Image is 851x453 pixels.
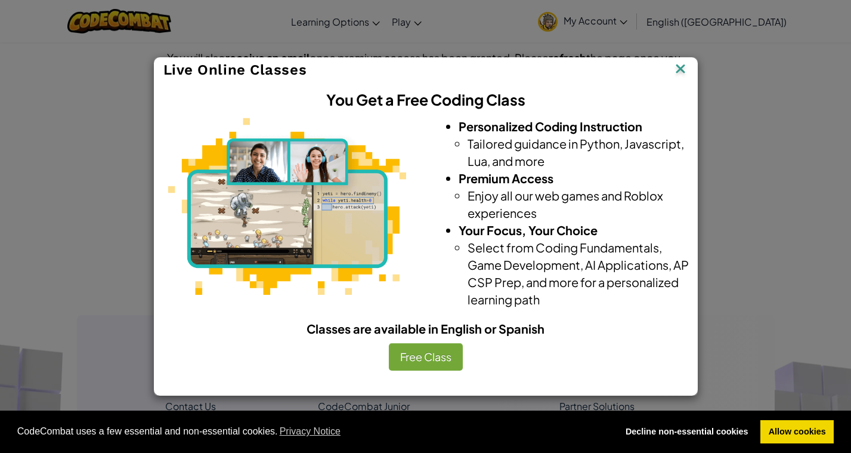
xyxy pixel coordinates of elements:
li: Your Focus, Your Choice [459,221,694,239]
img: IconClose.svg [673,61,688,79]
button: Free Class [389,343,463,371]
li: Select from Coding Fundamentals, Game Development, AI Applications, AP CSP Prep, and more for a p... [468,239,694,308]
div: Classes are available in English or Spanish [154,320,697,337]
a: allow cookies [760,420,834,444]
li: Premium Access [459,170,694,187]
li: Tailored guidance in Python, Javascript, Lua, and more [468,135,694,170]
li: Enjoy all our web games and Roblox experiences [468,187,694,221]
div: You Get a Free Coding Class [148,82,703,118]
a: learn more about cookies [278,423,343,440]
span: Live Online Classes [163,61,307,78]
span: CodeCombat uses a few essential and non-essential cookies. [17,423,608,440]
a: deny cookies [617,420,756,444]
img: teacher and student playing codecombat [168,118,406,295]
li: Personalized Coding Instruction [459,118,694,135]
